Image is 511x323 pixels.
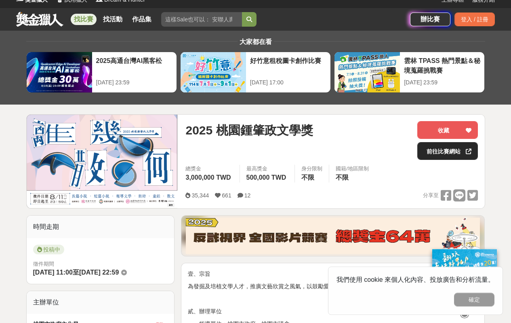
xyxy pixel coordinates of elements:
p: 為發掘及培植文學人才，推廣文藝欣賞之風氣，以鼓勵愛好文學人士創作。 [188,282,478,291]
div: [DATE] 23:59 [96,78,172,87]
button: 確定 [454,293,494,306]
div: [DATE] 17:00 [250,78,326,87]
span: [DATE] 22:59 [79,269,119,276]
img: Cover Image [27,115,178,208]
span: 35,344 [191,192,209,199]
span: 投稿中 [33,245,64,254]
a: 找比賽 [71,14,97,25]
span: [DATE] 11:00 [33,269,73,276]
div: 好竹意租稅圖卡創作比賽 [250,56,326,74]
div: 2025高通台灣AI黑客松 [96,56,172,74]
div: 登入 / 註冊 [454,13,495,26]
span: 分享至 [423,189,439,201]
span: 至 [73,269,79,276]
span: 500,000 TWD [246,174,286,181]
div: [DATE] 23:59 [404,78,480,87]
a: 前往比賽網站 [417,142,478,160]
a: 好竹意租稅圖卡創作比賽[DATE] 17:00 [180,52,331,93]
div: 時間走期 [27,216,175,238]
span: 徵件期間 [33,261,54,267]
span: 2025 桃園鍾肇政文學獎 [185,121,313,139]
span: 3,000,000 TWD [185,174,231,181]
a: 找活動 [100,14,126,25]
p: 壹、宗旨 [188,270,478,278]
span: 不限 [301,174,314,181]
span: 不限 [336,174,349,181]
a: 雲林 TPASS 熱門景點＆秘境蒐羅挑戰賽[DATE] 23:59 [334,52,485,93]
div: 主辦單位 [27,291,175,314]
input: 這樣Sale也可以： 安聯人壽創意銷售法募集 [161,12,242,27]
span: 大家都在看 [238,38,274,45]
span: 661 [222,192,231,199]
p: 貳、辦理單位 [188,307,478,316]
span: 最高獎金 [246,165,288,173]
img: 760c60fc-bf85-49b1-bfa1-830764fee2cd.png [186,218,480,254]
span: 我們使用 cookie 來個人化內容、投放廣告和分析流量。 [336,276,494,283]
div: 雲林 TPASS 熱門景點＆秘境蒐羅挑戰賽 [404,56,480,74]
img: c171a689-fb2c-43c6-a33c-e56b1f4b2190.jpg [432,249,497,303]
div: 國籍/地區限制 [336,165,369,173]
div: 身分限制 [301,165,322,173]
a: 2025高通台灣AI黑客松[DATE] 23:59 [26,52,177,93]
span: 12 [244,192,251,199]
button: 收藏 [417,121,478,139]
a: 辦比賽 [410,13,450,26]
span: 總獎金 [185,165,233,173]
a: 作品集 [129,14,155,25]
